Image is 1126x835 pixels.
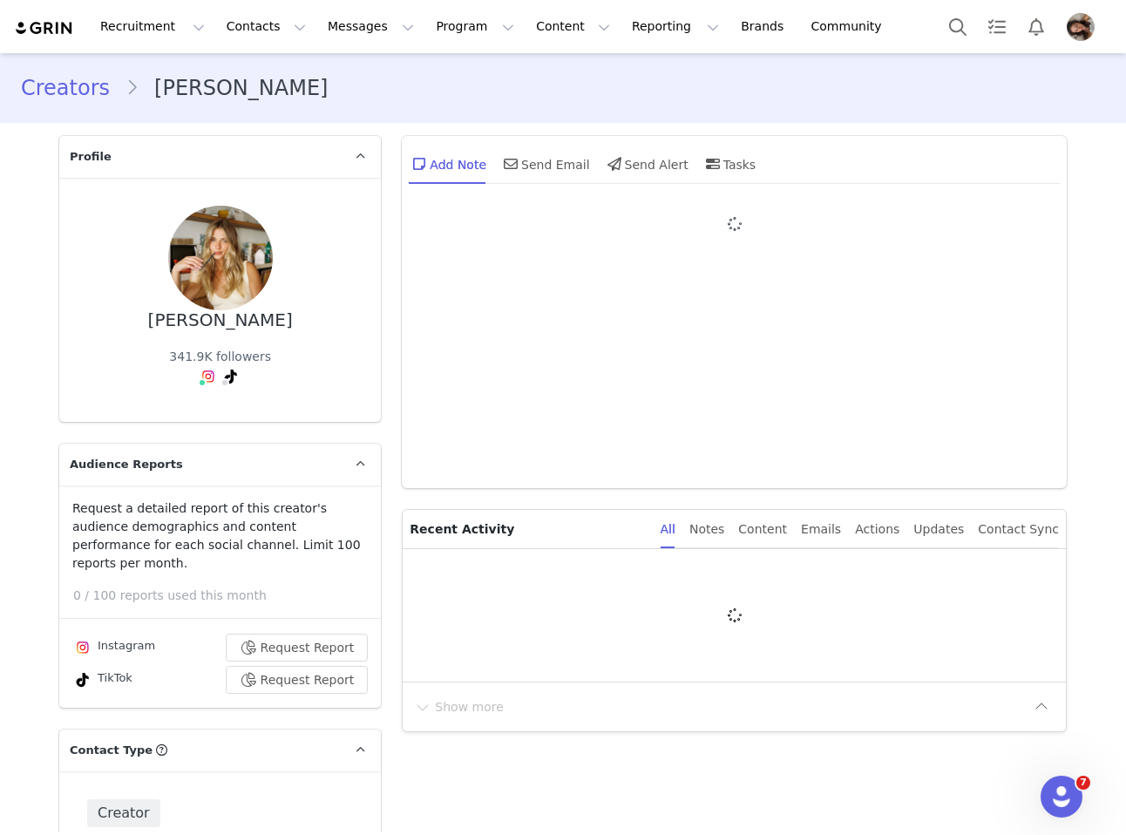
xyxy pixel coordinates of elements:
div: TikTok [72,669,132,690]
div: All [661,510,675,549]
a: Brands [730,7,799,46]
p: Request a detailed report of this creator's audience demographics and content performance for eac... [72,499,368,573]
div: Instagram [72,637,155,658]
button: Request Report [226,666,369,694]
button: Messages [317,7,424,46]
button: Search [939,7,977,46]
div: [PERSON_NAME] [148,310,293,330]
button: Reporting [621,7,729,46]
span: 7 [1076,776,1090,790]
img: instagram.svg [201,370,215,384]
button: Contacts [216,7,316,46]
button: Profile [1056,13,1112,41]
div: Emails [801,510,841,549]
div: Updates [913,510,964,549]
img: grin logo [14,20,75,37]
button: Request Report [226,634,369,662]
p: Recent Activity [410,510,646,548]
img: instagram.svg [76,641,90,655]
button: Program [425,7,525,46]
button: Show more [413,693,505,721]
a: Creators [21,72,125,104]
button: Content [526,7,621,46]
div: Contact Sync [978,510,1059,549]
p: 0 / 100 reports used this month [73,587,381,605]
div: Notes [689,510,724,549]
button: Notifications [1017,7,1055,46]
img: f1dc9b36-1c92-41ef-bfde-c39ff1d302d6.png [1067,13,1095,41]
a: Community [801,7,900,46]
iframe: Intercom live chat [1041,776,1082,818]
button: Recruitment [90,7,215,46]
span: Creator [87,799,160,827]
div: 341.9K followers [169,348,271,366]
div: Send Alert [604,143,688,185]
span: Profile [70,148,112,166]
div: Actions [855,510,899,549]
span: Audience Reports [70,456,183,473]
a: Tasks [978,7,1016,46]
div: Send Email [500,143,590,185]
div: Content [738,510,787,549]
span: Contact Type [70,742,153,759]
div: Add Note [409,143,486,185]
img: d2c1b010-7822-4c35-9777-118fdcb212d6.jpg [168,206,273,310]
div: Tasks [702,143,756,185]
